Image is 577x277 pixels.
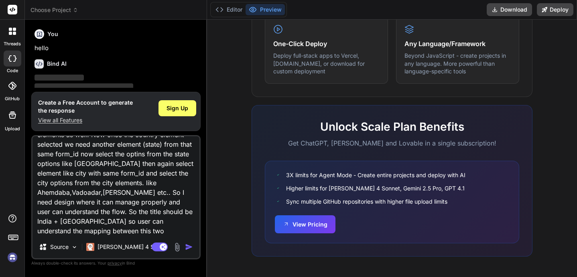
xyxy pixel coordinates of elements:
button: Deploy [537,3,573,16]
label: Upload [5,125,20,132]
img: Pick Models [71,244,78,251]
h2: Unlock Scale Plan Benefits [265,118,519,135]
h6: You [47,30,58,38]
span: Higher limits for [PERSON_NAME] 4 Sonnet, Gemini 2.5 Pro, GPT 4.1 [286,184,465,192]
p: Get ChatGPT, [PERSON_NAME] and Lovable in a single subscription! [265,138,519,148]
label: code [7,67,18,74]
p: Beyond JavaScript - create projects in any language. More powerful than language-specific tools [404,52,511,75]
span: Sign Up [167,104,188,112]
img: attachment [173,243,182,252]
textarea: I want a cascade mapping functioanlity. I have parent list like country then there is state then ... [33,136,199,236]
p: hello [35,44,199,53]
h1: Create a Free Account to generate the response [38,99,133,115]
h4: Any Language/Framework [404,39,511,49]
img: signin [6,251,19,264]
label: threads [4,40,21,47]
span: 3X limits for Agent Mode - Create entire projects and deploy with AI [286,171,465,179]
span: privacy [108,261,122,265]
span: Choose Project [30,6,78,14]
label: GitHub [5,95,20,102]
button: Editor [212,4,246,15]
span: ‌ [35,75,84,81]
p: Deploy full-stack apps to Vercel, [DOMAIN_NAME], or download for custom deployment [273,52,380,75]
button: View Pricing [275,215,335,233]
span: ‌ [35,83,133,89]
h4: One-Click Deploy [273,39,380,49]
h6: Bind AI [47,60,67,68]
p: Source [50,243,69,251]
img: icon [185,243,193,251]
img: Claude 4 Sonnet [86,243,94,251]
p: Always double-check its answers. Your in Bind [31,259,201,267]
p: View all Features [38,116,133,124]
button: Download [487,3,532,16]
p: [PERSON_NAME] 4 S.. [98,243,157,251]
span: Sync multiple GitHub repositories with higher file upload limits [286,197,447,206]
button: Preview [246,4,285,15]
